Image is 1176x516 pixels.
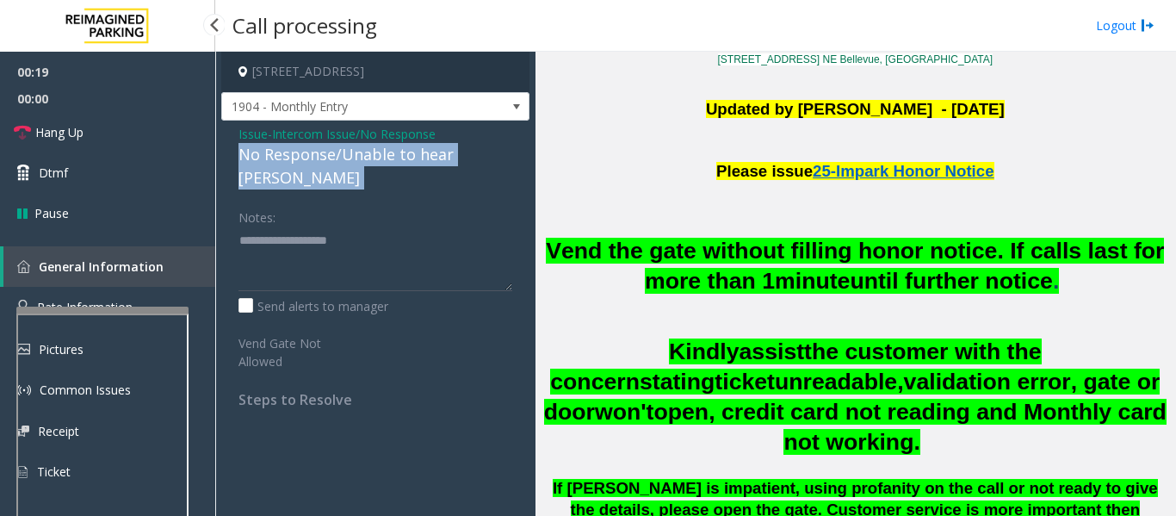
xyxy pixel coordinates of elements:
span: assist [740,339,805,364]
img: logout [1141,16,1154,34]
span: unreadable, [775,369,904,395]
span: 1904 - Monthly Entry [222,93,467,121]
label: Send alerts to manager [238,297,388,315]
span: ticket [715,369,775,395]
label: Vend Gate Not Allowed [234,328,352,370]
span: Rate Information [37,299,133,315]
span: - [268,126,436,142]
div: No Response/Unable to hear [PERSON_NAME] [238,143,512,190]
label: Notes: [238,202,275,227]
h4: [STREET_ADDRESS] [221,52,529,92]
a: General Information [3,246,215,287]
span: Kindly [669,339,739,364]
a: Logout [1096,16,1154,34]
span: 25-Impark Honor Notice [813,162,993,180]
span: the customer with the concern [550,339,1041,395]
span: Pause [34,204,69,222]
b: Updated by [PERSON_NAME] - [DATE] [706,100,1005,118]
span: won't [595,399,654,425]
img: 'icon' [17,300,28,315]
span: Hang Up [35,123,84,141]
span: Intercom Issue/No Response [272,125,436,143]
a: [STREET_ADDRESS] NE Bellevue, [GEOGRAPHIC_DATA] [718,53,993,65]
span: Please issue [716,162,813,180]
span: stating [640,369,715,395]
span: . [1053,268,1059,294]
span: General Information [39,258,164,275]
span: validation error, gate or door [544,369,1161,425]
span: open, credit card not reading and Monthly card not working. [653,399,1166,455]
span: minute [775,268,850,294]
h4: Steps to Resolve [238,392,512,408]
a: 25-Impark Honor Notice [813,153,993,182]
img: 'icon' [17,260,30,273]
span: until further notice [850,268,1052,294]
span: Vend the gate without filling honor notice. If calls last for more than 1 [546,238,1164,294]
span: Issue [238,125,268,143]
span: Dtmf [39,164,68,182]
h3: Call processing [224,4,386,47]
